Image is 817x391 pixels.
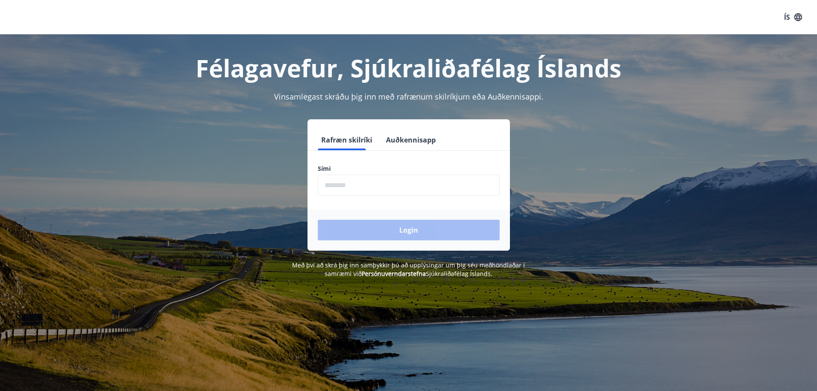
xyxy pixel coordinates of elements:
[292,261,525,278] span: Með því að skrá þig inn samþykkir þú að upplýsingar um þig séu meðhöndlaðar í samræmi við Sjúkral...
[110,52,707,84] h1: Félagavefur, Sjúkraliðafélag Íslands
[274,91,543,102] span: Vinsamlegast skráðu þig inn með rafrænum skilríkjum eða Auðkennisappi.
[318,130,376,150] button: Rafræn skilríki
[362,270,426,278] a: Persónuverndarstefna
[318,164,500,173] label: Sími
[383,130,439,150] button: Auðkennisapp
[779,9,807,25] button: ÍS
